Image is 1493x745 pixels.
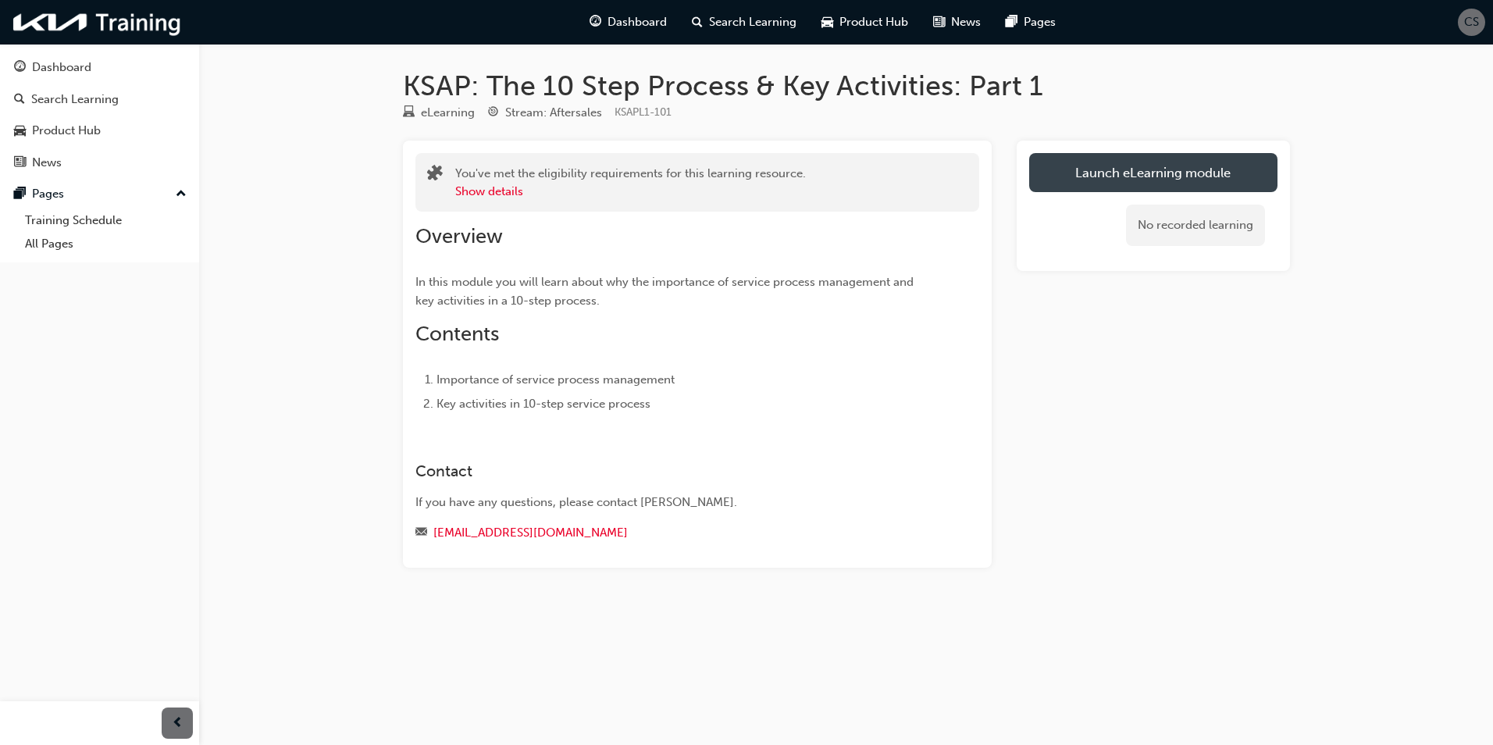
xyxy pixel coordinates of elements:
span: pages-icon [1006,12,1017,32]
div: No recorded learning [1126,205,1265,246]
h1: KSAP: The 10 Step Process & Key Activities: Part 1 [403,69,1290,103]
a: Search Learning [6,85,193,114]
span: news-icon [933,12,945,32]
div: eLearning [421,104,475,122]
span: car-icon [14,124,26,138]
button: Show details [455,183,523,201]
div: Stream [487,103,602,123]
span: Dashboard [608,13,667,31]
span: learningResourceType_ELEARNING-icon [403,106,415,120]
span: guage-icon [14,61,26,75]
div: Search Learning [31,91,119,109]
div: Email [415,523,923,543]
button: DashboardSearch LearningProduct HubNews [6,50,193,180]
a: Launch eLearning module [1029,153,1277,192]
span: search-icon [692,12,703,32]
button: Pages [6,180,193,209]
span: email-icon [415,526,427,540]
span: Learning resource code [615,105,672,119]
a: Training Schedule [19,209,193,233]
span: Pages [1024,13,1056,31]
div: If you have any questions, please contact [PERSON_NAME]. [415,494,923,512]
button: CS [1458,9,1485,36]
h3: Contact [415,462,923,480]
a: car-iconProduct Hub [809,6,921,38]
span: up-icon [176,184,187,205]
a: guage-iconDashboard [577,6,679,38]
span: guage-icon [590,12,601,32]
a: Product Hub [6,116,193,145]
span: CS [1464,13,1479,31]
div: Stream: Aftersales [505,104,602,122]
a: Dashboard [6,53,193,82]
span: Overview [415,224,503,248]
span: Search Learning [709,13,796,31]
span: car-icon [821,12,833,32]
a: search-iconSearch Learning [679,6,809,38]
a: pages-iconPages [993,6,1068,38]
span: News [951,13,981,31]
a: [EMAIL_ADDRESS][DOMAIN_NAME] [433,526,628,540]
div: Type [403,103,475,123]
span: news-icon [14,156,26,170]
span: Contents [415,322,499,346]
span: Key activities in 10-step service process [436,397,650,411]
span: target-icon [487,106,499,120]
span: prev-icon [172,714,184,733]
div: Product Hub [32,122,101,140]
div: Pages [32,185,64,203]
a: News [6,148,193,177]
span: search-icon [14,93,25,107]
a: All Pages [19,232,193,256]
span: In this module you will learn about why the importance of service process management and key acti... [415,275,917,308]
div: News [32,154,62,172]
div: Dashboard [32,59,91,77]
span: Product Hub [839,13,908,31]
span: Importance of service process management [436,372,675,387]
span: pages-icon [14,187,26,201]
span: puzzle-icon [427,166,443,184]
div: You've met the eligibility requirements for this learning resource. [455,165,806,200]
img: kia-training [8,6,187,38]
a: news-iconNews [921,6,993,38]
